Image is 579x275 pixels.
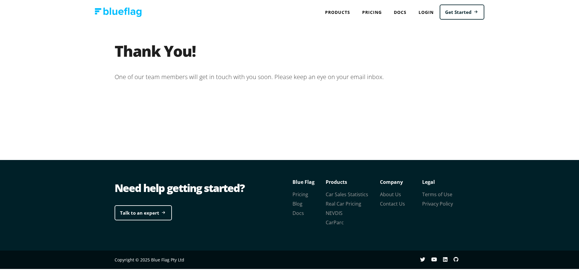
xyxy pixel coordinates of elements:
p: Company [380,177,422,187]
div: Need help getting started? [115,181,289,196]
a: Pricing [293,191,308,198]
a: About Us [380,191,401,198]
p: Products [326,177,380,187]
a: NEVDIS [326,210,343,216]
p: Blue Flag [293,177,326,187]
a: Contact Us [380,200,405,207]
h1: Thank You! [115,43,464,68]
a: Twitter [420,257,431,263]
a: CarParc [326,219,344,226]
a: Pricing [356,6,388,18]
p: Legal [422,177,464,187]
a: linkedin [443,257,454,263]
a: github [454,257,464,263]
a: Get Started [440,5,484,20]
span: Copyright © 2025 Blue Flag Pty Ltd [115,257,184,263]
a: Docs [388,6,413,18]
a: Car Sales Statistics [326,191,368,198]
a: Login to Blue Flag application [413,6,440,18]
a: Real Car Pricing [326,200,361,207]
a: Talk to an expert [115,205,172,221]
img: Blue Flag logo [95,8,142,17]
a: youtube [431,257,443,263]
a: Blog [293,200,302,207]
p: One of our team members will get in touch with you soon. Please keep an eye on your email inbox. [115,68,464,86]
a: Terms of Use [422,191,452,198]
a: Docs [293,210,304,216]
a: Privacy Policy [422,200,453,207]
div: Products [319,6,356,18]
